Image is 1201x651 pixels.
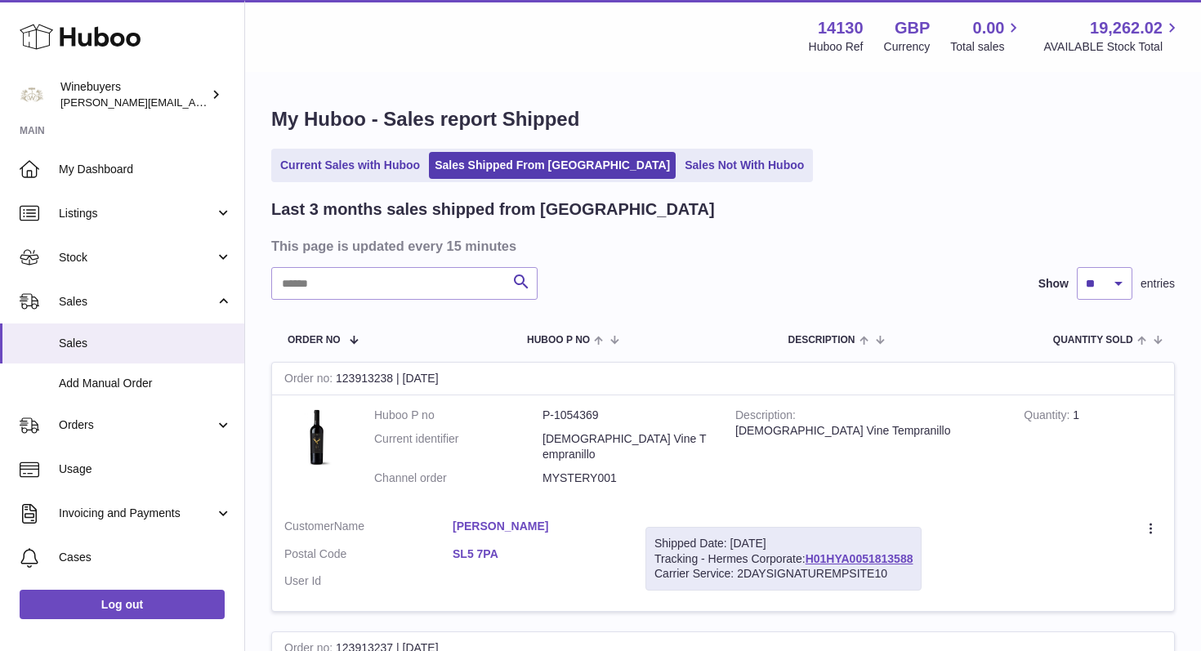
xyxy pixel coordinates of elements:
div: 123913238 | [DATE] [272,363,1174,395]
strong: 14130 [818,17,864,39]
span: Order No [288,335,341,346]
span: Cases [59,550,232,565]
span: AVAILABLE Stock Total [1043,39,1181,55]
img: 1755000930.jpg [284,408,350,473]
div: Currency [884,39,931,55]
div: Tracking - Hermes Corporate: [645,527,922,591]
strong: Quantity [1024,408,1073,426]
span: Huboo P no [527,335,590,346]
h3: This page is updated every 15 minutes [271,237,1171,255]
div: Huboo Ref [809,39,864,55]
dt: Channel order [374,470,542,486]
span: Description [788,335,855,346]
a: Log out [20,590,225,619]
a: [PERSON_NAME] [453,519,621,534]
span: entries [1141,276,1175,292]
h2: Last 3 months sales shipped from [GEOGRAPHIC_DATA] [271,198,715,221]
a: SL5 7PA [453,546,621,562]
span: Sales [59,336,232,351]
dt: User Id [284,573,453,589]
span: 19,262.02 [1090,17,1163,39]
a: Sales Shipped From [GEOGRAPHIC_DATA] [429,152,676,179]
div: Winebuyers [60,79,208,110]
img: peter@winebuyers.com [20,82,44,107]
a: H01HYA0051813588 [806,552,913,565]
span: Stock [59,250,215,265]
span: Quantity Sold [1053,335,1133,346]
span: Orders [59,417,215,433]
strong: Order no [284,372,336,389]
a: 19,262.02 AVAILABLE Stock Total [1043,17,1181,55]
span: Customer [284,519,334,533]
h1: My Huboo - Sales report Shipped [271,106,1175,132]
a: 0.00 Total sales [950,17,1023,55]
span: Total sales [950,39,1023,55]
div: [DEMOGRAPHIC_DATA] Vine Tempranillo [735,423,999,439]
a: Sales Not With Huboo [679,152,810,179]
div: Shipped Date: [DATE] [654,536,913,551]
strong: Description [735,408,796,426]
dt: Current identifier [374,431,542,462]
dd: [DEMOGRAPHIC_DATA] Vine Tempranillo [542,431,711,462]
td: 1 [1011,395,1174,506]
dd: P-1054369 [542,408,711,423]
div: Carrier Service: 2DAYSIGNATUREMPSITE10 [654,566,913,582]
dt: Postal Code [284,546,453,566]
strong: GBP [895,17,930,39]
dt: Name [284,519,453,538]
span: Sales [59,294,215,310]
span: Invoicing and Payments [59,506,215,521]
span: Listings [59,206,215,221]
dd: MYSTERY001 [542,470,711,486]
dt: Huboo P no [374,408,542,423]
span: [PERSON_NAME][EMAIL_ADDRESS][DOMAIN_NAME] [60,96,328,109]
a: Current Sales with Huboo [275,152,426,179]
span: My Dashboard [59,162,232,177]
span: Usage [59,461,232,477]
span: 0.00 [973,17,1005,39]
span: Add Manual Order [59,376,232,391]
label: Show [1038,276,1069,292]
